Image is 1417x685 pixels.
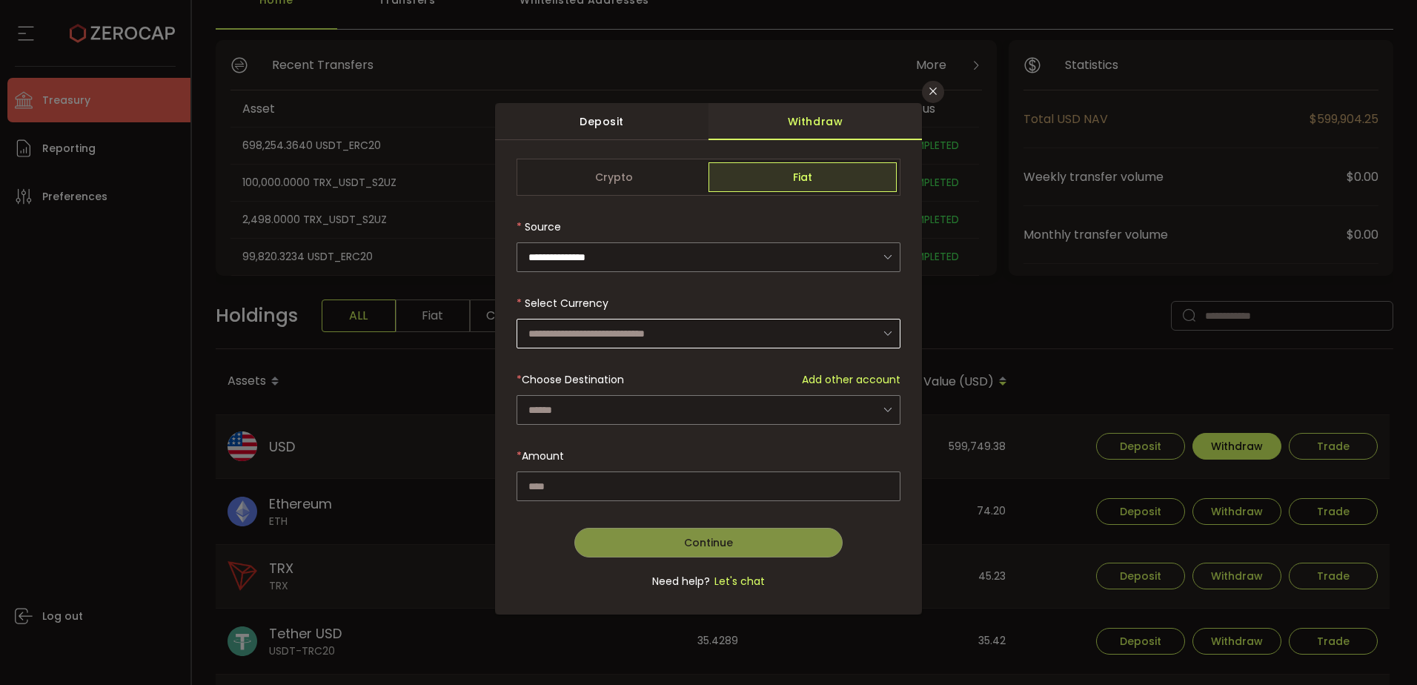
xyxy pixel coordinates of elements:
span: Crypto [520,162,708,192]
div: Withdraw [708,103,922,140]
span: Continue [684,535,733,550]
span: Fiat [708,162,897,192]
label: Source [517,219,561,234]
label: Select Currency [517,296,608,311]
button: Close [922,81,944,103]
span: Amount [522,449,564,463]
button: Continue [574,528,843,557]
span: Let's chat [710,574,765,589]
span: Need help? [652,574,710,589]
iframe: Chat Widget [1343,614,1417,685]
div: dialog [495,103,922,615]
span: Add other account [802,372,900,388]
div: Deposit [495,103,708,140]
span: Choose Destination [522,372,624,387]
